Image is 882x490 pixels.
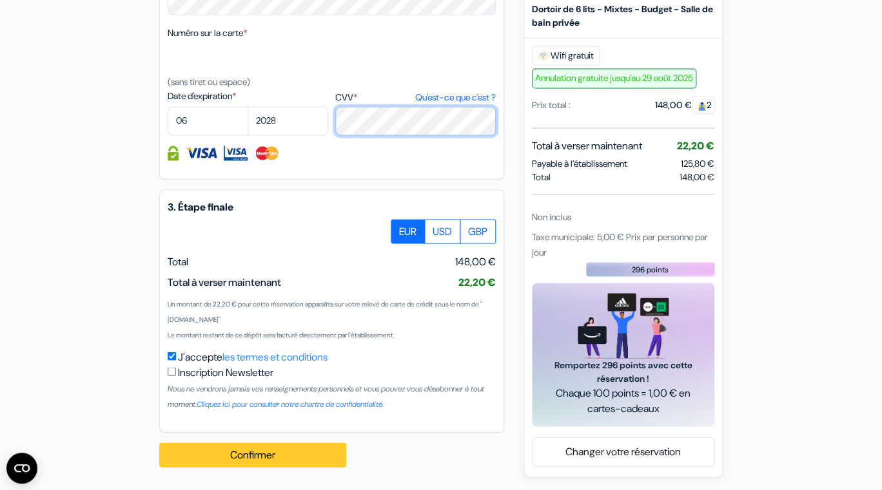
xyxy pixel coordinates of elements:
[538,50,548,61] img: free_wifi.svg
[391,219,425,243] label: EUR
[415,91,496,104] a: Qu'est-ce que c'est ?
[197,399,384,409] a: Cliquez ici pour consulter notre chartre de confidentialité.
[532,231,708,258] span: Taxe municipale: 5,00 € Prix par personne par jour
[458,275,496,288] span: 22,20 €
[424,219,460,243] label: USD
[632,263,669,275] span: 296 points
[168,90,328,103] label: Date d'expiration
[168,383,484,409] small: Nous ne vendrons jamais vos renseignements personnels et vous pouvez vous désabonner à tout moment.
[254,146,280,160] img: Master Card
[547,385,699,416] span: Chaque 100 points = 1,00 € en cartes-cadeaux
[168,200,496,212] h5: 3. Étape finale
[677,139,714,153] span: 22,20 €
[460,219,496,243] label: GBP
[185,146,217,160] img: Visa
[335,91,496,104] label: CVV
[532,170,551,184] span: Total
[681,157,714,169] span: 125,80 €
[159,442,346,467] button: Confirmer
[6,453,37,484] button: Ouvrir le widget CMP
[168,76,250,88] small: (sans tiret ou espace)
[532,156,627,170] span: Payable à l’établissement
[178,364,273,380] label: Inscription Newsletter
[168,254,188,268] span: Total
[222,350,328,363] a: les termes et conditions
[532,3,713,28] b: Dortoir de 6 lits - Mixtes - Budget - Salle de bain privée
[532,46,600,65] span: Wifi gratuit
[578,293,669,358] img: gift_card_hero_new.png
[532,68,696,88] span: Annulation gratuite jusqu'au 29 août 2025
[692,96,714,114] span: 2
[697,101,707,111] img: guest.svg
[532,138,642,154] span: Total à verser maintenant
[178,349,328,364] label: J'accepte
[455,254,496,269] span: 148,00 €
[224,146,247,160] img: Visa Electron
[168,275,281,288] span: Total à verser maintenant
[391,219,496,243] div: Basic radio toggle button group
[655,99,714,112] div: 148,00 €
[532,99,571,112] div: Prix total :
[547,358,699,385] span: Remportez 296 points avec cette réservation !
[680,170,714,184] span: 148,00 €
[532,210,714,223] div: Non inclus
[168,330,395,339] small: Le montant restant de ce dépôt sera facturé directement par l'établissement.
[168,146,179,160] img: Information de carte de crédit entièrement encryptée et sécurisée
[168,26,247,40] label: Numéro sur la carte
[168,299,482,323] small: Un montant de 22,20 € pour cette réservation apparaîtra sur votre relevé de carte de crédit sous ...
[533,439,714,464] a: Changer votre réservation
